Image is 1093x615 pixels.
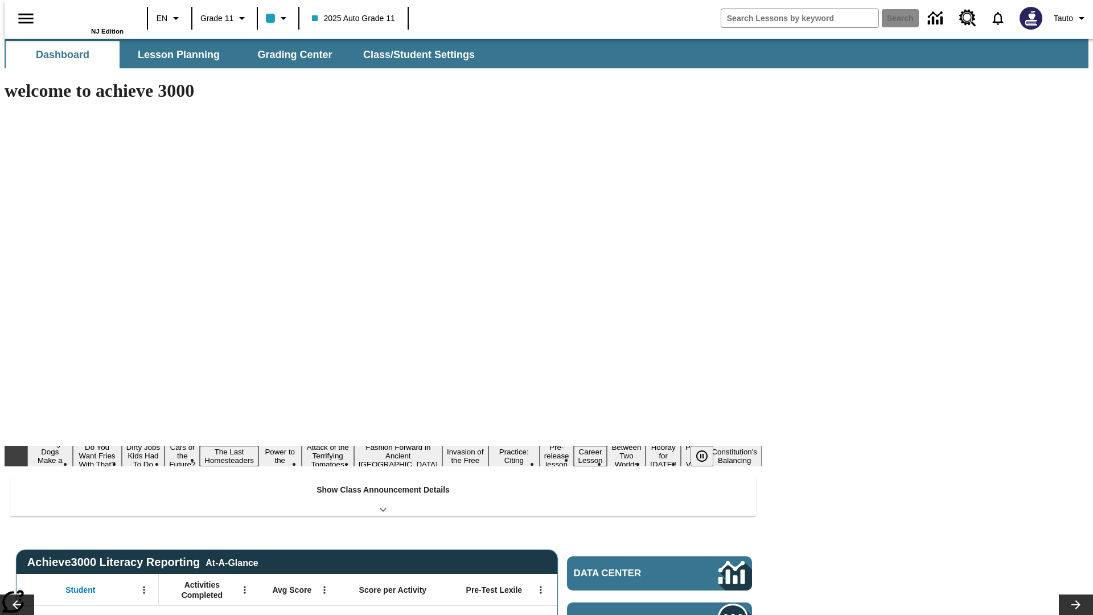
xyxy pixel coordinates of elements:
button: Slide 1 Diving Dogs Make a Splash [27,437,73,475]
button: Slide 15 Point of View [681,441,707,470]
div: SubNavbar [5,41,485,68]
button: Slide 11 Pre-release lesson [540,441,574,470]
a: Notifications [983,3,1013,33]
img: Avatar [1020,7,1042,30]
a: Home [50,5,124,28]
button: Grade: Grade 11, Select a grade [196,8,253,28]
button: Lesson carousel, Next [1059,594,1093,615]
a: Data Center [921,3,952,34]
button: Pause [691,446,713,466]
span: Grade 11 [200,13,233,24]
span: Data Center [574,568,680,579]
div: SubNavbar [5,39,1088,68]
a: Resource Center, Will open in new tab [952,3,983,34]
span: 2025 Auto Grade 11 [312,13,395,24]
button: Language: EN, Select a language [151,8,188,28]
div: At-A-Glance [206,556,258,568]
button: Slide 4 Cars of the Future? [165,441,200,470]
button: Open side menu [9,2,43,35]
span: Avg Score [272,585,311,595]
button: Grading Center [238,41,352,68]
span: Score per Activity [359,585,427,595]
div: Pause [691,446,725,466]
button: Slide 7 Attack of the Terrifying Tomatoes [302,441,354,470]
input: search field [721,9,878,27]
h1: welcome to achieve 3000 [5,80,762,101]
button: Slide 2 Do You Want Fries With That? [73,441,122,470]
span: Achieve3000 Literacy Reporting [27,556,258,569]
button: Slide 6 Solar Power to the People [258,437,302,475]
button: Slide 13 Between Two Worlds [607,441,646,470]
button: Class/Student Settings [354,41,484,68]
div: Home [50,4,124,35]
button: Slide 9 The Invasion of the Free CD [442,437,488,475]
span: Student [65,585,95,595]
span: NJ Edition [91,28,124,35]
span: EN [157,13,167,24]
span: Pre-Test Lexile [466,585,523,595]
span: Tauto [1054,13,1073,24]
button: Slide 3 Dirty Jobs Kids Had To Do [122,441,165,470]
button: Slide 12 Career Lesson [574,446,607,466]
button: Open Menu [236,581,253,598]
button: Open Menu [316,581,333,598]
button: Slide 10 Mixed Practice: Citing Evidence [488,437,540,475]
button: Open Menu [135,581,153,598]
button: Profile/Settings [1049,8,1093,28]
button: Open Menu [532,581,549,598]
button: Dashboard [6,41,120,68]
button: Slide 8 Fashion Forward in Ancient Rome [354,441,442,470]
button: Slide 14 Hooray for Constitution Day! [646,441,681,470]
button: Class color is light blue. Change class color [261,8,295,28]
button: Lesson Planning [122,41,236,68]
a: Data Center [567,556,752,591]
span: Activities Completed [165,580,240,600]
button: Slide 16 The Constitution's Balancing Act [707,437,762,475]
div: Show Class Announcement Details [10,477,756,516]
p: Show Class Announcement Details [317,484,450,496]
button: Slide 5 The Last Homesteaders [200,446,258,466]
button: Select a new avatar [1013,3,1049,33]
